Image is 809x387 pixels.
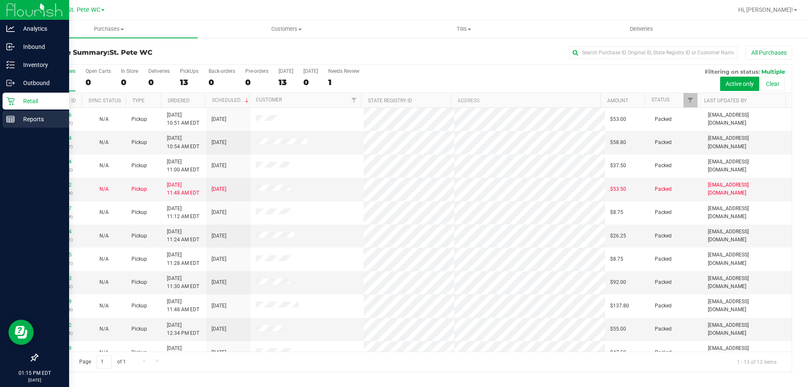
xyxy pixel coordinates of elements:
[655,115,672,123] span: Packed
[610,278,626,286] span: $92.00
[708,228,787,244] span: [EMAIL_ADDRESS][DOMAIN_NAME]
[99,233,109,239] span: Not Applicable
[6,79,15,87] inline-svg: Outbound
[99,349,109,357] button: N/A
[610,232,626,240] span: $26.25
[198,25,375,33] span: Customers
[99,185,109,193] button: N/A
[167,344,196,360] span: [DATE] 1:02 PM EDT
[99,139,109,145] span: Not Applicable
[655,255,672,263] span: Packed
[610,208,623,216] span: $8.75
[761,68,785,75] span: Multiple
[375,25,552,33] span: Tills
[610,115,626,123] span: $53.00
[704,98,747,104] a: Last Updated By
[4,369,65,377] p: 01:15 PM EDT
[655,349,672,357] span: Packed
[131,162,147,170] span: Pickup
[167,321,199,337] span: [DATE] 12:34 PM EDT
[72,355,133,368] span: Page of 1
[48,159,72,165] a: 11837784
[212,232,226,240] span: [DATE]
[99,232,109,240] button: N/A
[148,77,170,87] div: 0
[168,98,190,104] a: Ordered
[347,93,361,107] a: Filter
[212,302,226,310] span: [DATE]
[610,255,623,263] span: $8.75
[167,251,199,267] span: [DATE] 11:28 AM EDT
[655,208,672,216] span: Packed
[110,48,153,56] span: St. Pete WC
[167,158,199,174] span: [DATE] 11:00 AM EDT
[48,112,72,118] a: 11837626
[708,158,787,174] span: [EMAIL_ADDRESS][DOMAIN_NAME]
[610,185,626,193] span: $53.50
[553,20,730,38] a: Deliveries
[256,97,282,103] a: Customer
[655,278,672,286] span: Packed
[99,350,109,355] span: Not Applicable
[15,24,65,34] p: Analytics
[99,255,109,263] button: N/A
[99,208,109,216] button: N/A
[99,278,109,286] button: N/A
[180,68,198,74] div: PickUps
[212,97,250,103] a: Scheduled
[212,139,226,147] span: [DATE]
[131,185,147,193] span: Pickup
[48,252,72,258] a: 11838215
[212,349,226,357] span: [DATE]
[212,325,226,333] span: [DATE]
[279,77,293,87] div: 13
[99,302,109,310] button: N/A
[655,185,672,193] span: Packed
[131,278,147,286] span: Pickup
[245,68,268,74] div: Pre-orders
[99,186,109,192] span: Not Applicable
[180,77,198,87] div: 13
[131,208,147,216] span: Pickup
[48,135,72,141] a: 11837674
[708,251,787,267] span: [EMAIL_ADDRESS][DOMAIN_NAME]
[20,25,198,33] span: Purchases
[131,115,147,123] span: Pickup
[610,162,626,170] span: $37.50
[212,255,226,263] span: [DATE]
[375,20,552,38] a: Tills
[167,298,199,314] span: [DATE] 11:48 AM EDT
[131,255,147,263] span: Pickup
[607,98,628,104] a: Amount
[303,68,318,74] div: [DATE]
[48,322,72,328] a: 11838992
[48,345,72,351] a: 11839219
[99,115,109,123] button: N/A
[132,98,145,104] a: Type
[167,134,199,150] span: [DATE] 10:54 AM EDT
[245,77,268,87] div: 0
[212,208,226,216] span: [DATE]
[99,279,109,285] span: Not Applicable
[655,139,672,147] span: Packed
[167,228,199,244] span: [DATE] 11:24 AM EDT
[708,134,787,150] span: [EMAIL_ADDRESS][DOMAIN_NAME]
[761,77,785,91] button: Clear
[86,77,111,87] div: 0
[15,96,65,106] p: Retail
[328,68,359,74] div: Needs Review
[683,93,697,107] a: Filter
[279,68,293,74] div: [DATE]
[368,98,412,104] a: State Registry ID
[48,206,72,211] a: 11837987
[15,114,65,124] p: Reports
[131,139,147,147] span: Pickup
[655,325,672,333] span: Packed
[651,97,670,103] a: Status
[198,20,375,38] a: Customers
[209,77,235,87] div: 0
[15,60,65,70] p: Inventory
[6,97,15,105] inline-svg: Retail
[99,209,109,215] span: Not Applicable
[96,355,112,368] input: 1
